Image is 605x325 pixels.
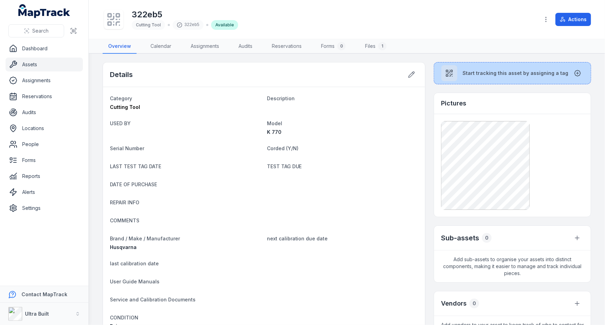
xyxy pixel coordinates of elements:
[441,233,479,243] h2: Sub-assets
[233,39,258,54] a: Audits
[316,39,351,54] a: Forms0
[555,13,591,26] button: Actions
[463,70,569,77] span: Start tracking this asset by assigning a tag
[266,39,307,54] a: Reservations
[469,299,479,308] div: 0
[267,236,328,241] span: next calibration due date
[6,89,83,103] a: Reservations
[6,42,83,55] a: Dashboard
[110,199,139,205] span: REPAIR INFO
[360,39,392,54] a: Files1
[6,105,83,119] a: Audits
[441,99,466,108] h3: Pictures
[110,217,139,223] span: COMMENTS
[6,169,83,183] a: Reports
[18,4,70,18] a: MapTrack
[6,74,83,87] a: Assignments
[110,145,144,151] span: Serial Number
[136,22,161,27] span: Cutting Tool
[110,70,133,79] h2: Details
[6,137,83,151] a: People
[145,39,177,54] a: Calendar
[6,185,83,199] a: Alerts
[110,244,137,250] span: Husqvarna
[25,311,49,317] strong: Ultra Built
[8,24,64,37] button: Search
[110,279,159,284] span: User Guide Manuals
[267,120,282,126] span: Model
[110,315,138,320] span: CONDITION
[185,39,225,54] a: Assignments
[211,20,238,30] div: Available
[110,104,140,110] span: Cutting Tool
[132,9,238,20] h1: 322eb5
[267,129,282,135] span: K 770
[267,163,302,169] span: TEST TAG DUE
[110,297,196,302] span: Service and Calibration Documents
[434,62,591,84] button: Start tracking this asset by assigning a tag
[337,42,346,50] div: 0
[6,153,83,167] a: Forms
[482,233,492,243] div: 0
[110,120,131,126] span: USED BY
[173,20,204,30] div: 322eb5
[110,181,157,187] span: DATE OF PURCHASE
[110,260,159,266] span: last calibration date
[103,39,137,54] a: Overview
[32,27,49,34] span: Search
[378,42,387,50] div: 1
[434,250,591,282] span: Add sub-assets to organise your assets into distinct components, making it easier to manage and t...
[6,121,83,135] a: Locations
[267,95,295,101] span: Description
[21,291,67,297] strong: Contact MapTrack
[110,95,132,101] span: Category
[110,236,180,241] span: Brand / Make / Manufacturer
[110,163,161,169] span: LAST TEST TAG DATE
[441,299,467,308] h3: Vendors
[6,58,83,71] a: Assets
[267,145,299,151] span: Corded (Y/N)
[6,201,83,215] a: Settings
